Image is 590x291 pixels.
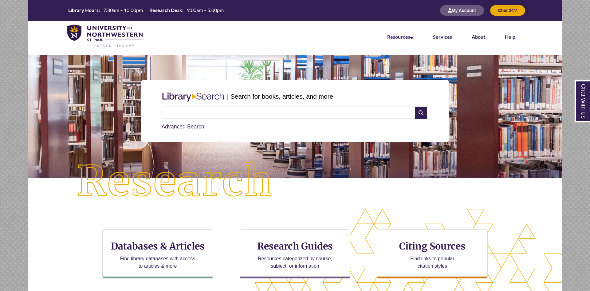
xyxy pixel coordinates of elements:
a: Databases & Articles Find library databases with access to articles & more [102,229,213,278]
h3: Research Guides [245,240,345,252]
p: | Search for books, articles, and more [227,92,333,101]
a: Advanced Search [162,124,204,130]
h3: Databases & Articles [108,240,208,252]
a: Services [433,34,452,40]
span: 7:30am – 10:00pm [103,7,143,13]
a: Chat 24/7 [490,8,525,13]
img: UNWSP Library Logo [67,25,143,49]
p: Find library databases with access to articles & more [118,255,198,270]
th: Research Desk: [147,7,184,14]
a: Research Guides Resources categorized by course, subject, or information [240,229,350,278]
a: Resources [387,34,413,40]
button: Chat 24/7 [490,5,525,16]
p: Find links to popular citation styles [402,255,462,270]
span: 9:00am – 5:00pm [187,7,224,13]
h3: Citing Sources [395,240,470,252]
p: Resources categorized by course, subject, or information [255,255,335,270]
a: Citing Sources Find links to popular citation styles [377,229,488,278]
a: About [472,34,485,40]
img: Research [55,140,295,223]
th: Library Hours: [66,7,101,14]
button: My Account [440,5,484,16]
a: My Account [440,8,484,13]
i: Search [415,107,427,119]
a: Help [505,34,515,40]
img: Libary Search [159,90,227,104]
a: Hours Today [66,7,226,14]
